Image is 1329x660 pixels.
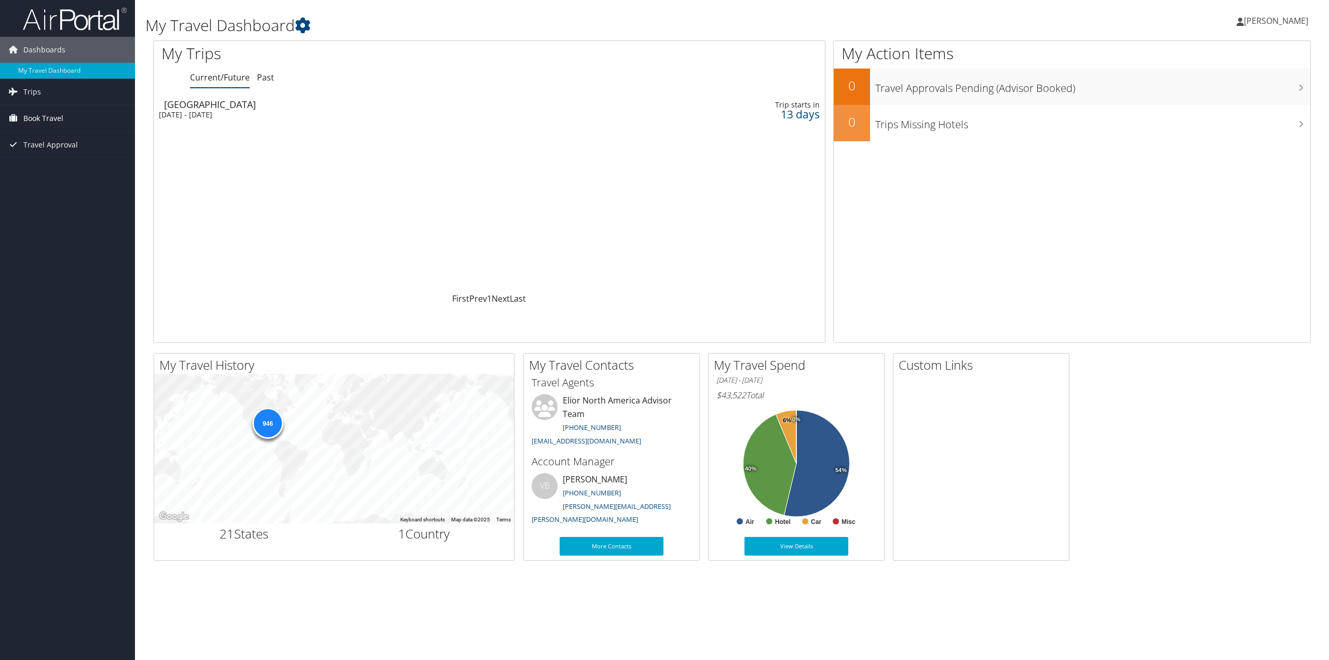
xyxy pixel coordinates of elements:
span: Trips [23,79,41,105]
text: Hotel [775,518,791,526]
a: 0Travel Approvals Pending (Advisor Booked) [834,69,1310,105]
a: [PHONE_NUMBER] [563,488,621,497]
span: Travel Approval [23,132,78,158]
a: [PHONE_NUMBER] [563,423,621,432]
h3: Travel Approvals Pending (Advisor Booked) [875,76,1310,96]
h2: States [162,525,327,543]
a: [PERSON_NAME] [1237,5,1319,36]
h6: Total [716,389,876,401]
h2: My Travel Spend [714,356,884,374]
h2: 0 [834,113,870,131]
div: [GEOGRAPHIC_DATA] [164,100,578,109]
div: 946 [252,408,283,439]
a: Next [492,293,510,304]
a: More Contacts [560,537,663,556]
span: 1 [398,525,405,542]
a: Past [257,72,274,83]
h2: Custom Links [899,356,1069,374]
a: Current/Future [190,72,250,83]
span: 21 [220,525,234,542]
h1: My Action Items [834,43,1310,64]
span: Map data ©2025 [451,517,490,522]
li: Elior North America Advisor Team [526,394,697,450]
a: Open this area in Google Maps (opens a new window) [157,510,191,523]
span: $43,522 [716,389,746,401]
a: 0Trips Missing Hotels [834,105,1310,141]
a: View Details [744,537,848,556]
tspan: 54% [835,467,847,474]
li: [PERSON_NAME] [526,473,697,529]
h3: Account Manager [532,454,691,469]
h3: Travel Agents [532,375,691,390]
text: Air [745,518,754,526]
h2: 0 [834,77,870,95]
h1: My Trips [161,43,537,64]
tspan: 6% [783,417,791,424]
h2: Country [342,525,507,543]
button: Keyboard shortcuts [400,516,445,523]
span: Dashboards [23,37,65,63]
h6: [DATE] - [DATE] [716,375,876,385]
text: Car [811,518,821,526]
text: Misc [842,518,856,526]
div: 13 days [669,110,819,119]
div: VB [532,473,558,499]
a: First [452,293,469,304]
h3: Trips Missing Hotels [875,112,1310,132]
a: Prev [469,293,487,304]
img: Google [157,510,191,523]
h2: My Travel History [159,356,514,374]
div: [DATE] - [DATE] [159,110,573,119]
a: Terms (opens in new tab) [496,517,511,522]
a: Last [510,293,526,304]
img: airportal-logo.png [23,7,127,31]
a: [EMAIL_ADDRESS][DOMAIN_NAME] [532,436,641,446]
a: [PERSON_NAME][EMAIL_ADDRESS][PERSON_NAME][DOMAIN_NAME] [532,502,671,524]
h1: My Travel Dashboard [145,15,928,36]
tspan: 40% [745,466,756,472]
span: [PERSON_NAME] [1244,15,1308,26]
span: Book Travel [23,105,63,131]
h2: My Travel Contacts [529,356,699,374]
a: 1 [487,293,492,304]
tspan: 0% [792,416,801,423]
div: Trip starts in [669,100,819,110]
